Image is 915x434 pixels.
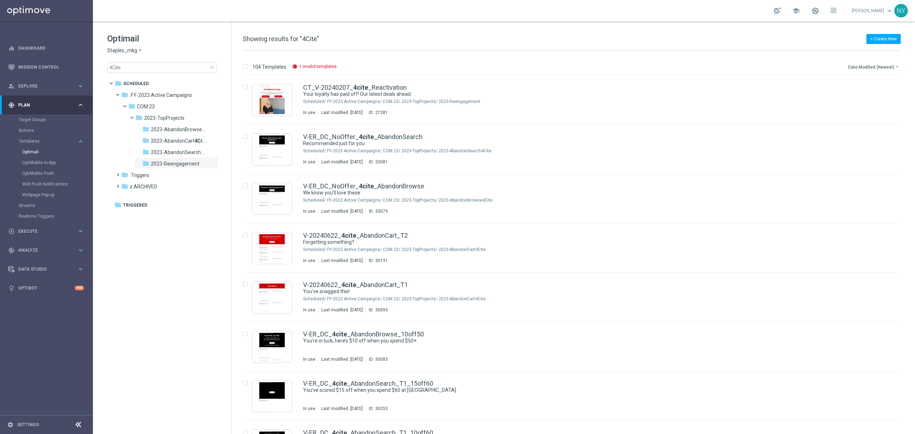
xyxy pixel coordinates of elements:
[366,356,388,362] div: ID:
[8,64,84,70] button: Mission Control
[8,228,15,235] i: play_circle_outline
[130,92,192,98] span: .FY-2023 Active Campaigns
[75,286,84,290] div: +10
[318,406,366,411] div: Last modified: [DATE]
[8,266,84,272] button: Data Studio keyboard_arrow_right
[894,64,900,70] i: arrow_drop_down
[142,137,149,144] i: folder
[303,189,870,196] div: We know you'll love these
[121,183,128,190] i: folder
[366,307,388,313] div: ID:
[303,140,870,147] div: Recommended just for you
[303,99,326,104] div: Scheduled/
[22,149,74,155] a: Optimail
[18,248,77,252] span: Analyze
[318,356,366,362] div: Last modified: [DATE]
[8,83,84,89] button: person_search Explore keyboard_arrow_right
[303,288,854,295] a: You've snagged this!
[8,58,84,77] div: Mission Control
[8,45,15,51] i: equalizer
[236,174,914,223] div: Press SPACE to select this row.
[77,228,84,235] i: keyboard_arrow_right
[303,110,315,115] div: In use
[303,247,326,252] div: Scheduled/
[19,117,74,123] a: Target Groups
[327,247,870,252] div: Scheduled/.FY-2023 Active Campaigns/COM 23/2023-TopProjects/2023-AbandonCart4Cite
[366,208,388,214] div: ID:
[107,33,217,44] h1: Optimail
[8,39,84,58] div: Dashboard
[236,273,914,322] div: Press SPACE to select this row.
[18,84,77,88] span: Explore
[366,406,388,411] div: ID:
[327,296,870,302] div: Scheduled/.FY-2023 Active Campaigns/COM 23/2023-TopProjects/2023-AbandonCart4Cite
[303,380,433,387] a: V-ER_DC_4cite_AbandonSearch_T1_15off60
[327,99,870,104] div: Scheduled/.FY-2023 Active Campaigns/COM 23/2023-TopProjects/2023-Reengagement
[375,159,388,165] div: 33081
[18,229,77,233] span: Execute
[303,208,315,214] div: In use
[19,114,92,125] div: Target Groups
[8,102,15,108] i: gps_fixed
[254,382,290,410] img: 30253.jpeg
[19,139,77,143] div: Templates
[8,247,84,253] button: track_changes Analyze keyboard_arrow_right
[303,91,854,98] a: Your loyalty has paid off! Our latest deals ahead.
[303,91,870,98] div: Your loyalty has paid off! Our latest deals ahead.
[142,125,149,133] i: folder
[366,159,388,165] div: ID:
[17,423,39,427] a: Settings
[8,228,84,234] div: play_circle_outline Execute keyboard_arrow_right
[341,281,356,288] b: 4cite
[254,333,290,361] img: 30083.jpeg
[359,133,374,140] b: 4cite
[22,189,92,200] div: Webpage Pop-up
[18,278,75,297] a: Optibot
[22,147,92,157] div: Optimail
[8,83,77,89] div: Explore
[303,296,326,302] div: Scheduled/
[303,239,870,246] div: Forgetting something?
[8,266,77,272] div: Data Studio
[8,285,84,291] button: lightbulb Optibot +10
[107,47,137,54] span: Staples_mkg
[318,208,366,214] div: Last modified: [DATE]
[8,285,15,291] i: lightbulb
[303,331,424,337] a: V-ER_DC_4cite_AbandonBrowse_10off50
[123,80,149,87] span: Scheduled
[341,232,356,239] b: 4cite
[8,83,15,89] i: person_search
[151,149,207,156] span: 2023-AbandonSearch4Cite
[18,267,77,271] span: Data Studio
[19,211,92,222] div: Realtime Triggers
[866,34,901,44] button: + Create New
[303,183,424,189] a: V-ER_DC_NoOffer_4cite_AbandonBrowse
[22,157,92,168] div: OptiMobile In-App
[303,197,326,203] div: Scheduled/
[851,5,894,16] a: [PERSON_NAME]keyboard_arrow_down
[151,138,207,144] span: 2023-AbandonCart4Cite
[8,102,84,108] button: gps_fixed Plan keyboard_arrow_right
[303,239,854,246] a: Forgetting something?
[151,161,199,167] span: 2023-Reengagement
[142,148,149,156] i: folder
[209,65,215,70] span: close
[22,160,74,166] a: OptiMobile In-App
[8,247,77,253] div: Analyze
[8,45,84,51] div: equalizer Dashboard
[327,197,870,203] div: Scheduled/.FY-2023 Active Campaigns/COM 23/2023-TopProjects/2023-AbandonBrowse4Cite
[19,136,92,200] div: Templates
[318,159,366,165] div: Last modified: [DATE]
[254,234,290,262] img: 30131.jpeg
[77,247,84,253] i: keyboard_arrow_right
[375,110,388,115] div: 27281
[303,258,315,263] div: In use
[19,138,84,144] div: Templates keyboard_arrow_right
[327,148,870,154] div: Scheduled/.FY-2023 Active Campaigns/COM 23/2023-TopProjects/2023-AbandonSearch4Cite
[303,356,315,362] div: In use
[332,330,347,338] b: 4cite
[254,135,290,163] img: 33081.jpeg
[303,148,326,154] div: Scheduled/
